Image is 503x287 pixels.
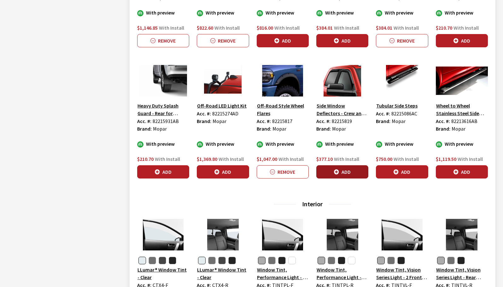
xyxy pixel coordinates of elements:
[228,257,236,264] button: Dark
[436,25,452,31] span: $210.70
[376,117,390,125] label: Brand:
[137,165,189,179] button: Add
[258,257,266,264] button: Window Tint 60%
[332,126,346,132] span: Mopar
[137,156,154,162] span: $210.70
[392,118,406,124] span: Mopar
[268,257,276,264] button: Window Tint 35%
[198,257,206,264] button: Clear
[376,25,392,31] span: $384.01
[137,9,189,16] div: With preview
[197,165,249,179] button: Add
[257,125,271,132] label: Brand:
[334,25,359,31] span: With Install
[197,110,211,117] label: Acc. #:
[436,165,488,179] button: Add
[257,219,309,250] img: Image for Window Tint, Performance Light - 2 Front Windows
[197,9,249,16] div: With preview
[394,25,419,31] span: With Install
[288,257,296,264] button: Clear Blue
[153,118,179,124] span: 82215931AB
[197,102,247,110] button: Off-Road LED Light Kit
[394,156,419,162] span: With Install
[332,118,352,124] span: 82215819
[348,257,355,264] button: Clear Blue
[391,110,417,117] span: 82215086AC
[137,102,189,117] button: Heavy Duty Splash Guard - Rear for Vehicles withoout Production Fender Flares
[376,65,428,97] img: Image for Tubular Side Steps
[376,9,428,16] div: With preview
[452,126,465,132] span: Mopar
[316,9,368,16] div: With preview
[137,34,189,47] button: Remove
[137,219,189,250] img: Image for LLumar® Window Tint - Clear
[316,117,330,125] label: Acc. #:
[153,126,167,132] span: Mopar
[278,156,304,162] span: With Install
[458,156,483,162] span: With Install
[197,140,249,148] div: With preview
[316,65,368,97] img: Image for Side Window Deflectors - Crew and Mega Cab
[436,102,488,117] button: Wheel to Wheel Stainless Steel Side Steps for Crew Cab
[453,25,479,31] span: With Install
[318,257,325,264] button: Window Tint 60%
[213,118,226,124] span: Mopar
[257,9,309,16] div: With preview
[316,140,368,148] div: With preview
[316,25,333,31] span: $384.01
[137,125,152,132] label: Brand:
[257,25,273,31] span: $816.00
[257,140,309,148] div: With preview
[451,118,477,124] span: 82213616AB
[387,257,395,264] button: Window Tint 35%
[272,126,286,132] span: Mopar
[376,34,428,47] button: Remove
[197,34,249,47] button: Remove
[257,102,309,117] button: Off-Road Style Wheel Flares
[376,266,428,281] button: Window Tint, Vision Series Light - 2 Front Windows
[214,25,240,31] span: With Install
[197,156,217,162] span: $1,369.80
[436,219,488,250] img: Image for Window Tint, Vision Series Light - Rear Windows
[197,219,249,250] img: Image for LLumar® Window Tint - Clear
[137,65,189,97] img: Image for Heavy Duty Splash Guard - Rear for Vehicles withoout Production Fender Flares
[137,199,488,209] h3: Interior
[212,110,238,117] span: 82215274AD
[457,257,465,264] button: Window Tint 10%
[376,140,428,148] div: With preview
[138,257,146,264] button: Clear
[334,156,359,162] span: With Install
[377,257,385,264] button: Window Tint 60%
[137,266,189,281] button: LLumar® Window Tint - Clear
[436,117,450,125] label: Acc. #:
[257,34,309,47] button: Add
[137,25,158,31] span: $1,146.85
[137,140,189,148] div: With preview
[447,257,455,264] button: Window Tint 35%
[328,257,335,264] button: Window Tint 35%
[169,257,176,264] button: Dark
[257,156,277,162] span: $1,047.00
[257,165,309,179] button: Remove
[137,117,151,125] label: Acc. #:
[338,257,345,264] button: Window Tint 10%
[197,25,213,31] span: $822.60
[316,34,368,47] button: Add
[155,156,180,162] span: With Install
[197,266,249,281] button: LLumar® Window Tint - Clear
[257,65,309,97] img: Image for Off-Road Style Wheel Flares
[149,257,156,264] button: Light
[257,117,271,125] label: Acc. #:
[159,257,166,264] button: Medium
[316,102,368,117] button: Side Window Deflectors - Crew and Mega Cab
[316,266,368,281] button: Window Tint, Performance Light - Rear Windows
[316,219,368,250] img: Image for Window Tint, Performance Light - Rear Windows
[436,65,488,97] img: Image for Wheel to Wheel Stainless Steel Side Steps for Crew Cab
[436,140,488,148] div: With preview
[257,266,309,281] button: Window Tint, Performance Light - 2 Front Windows
[436,9,488,16] div: With preview
[376,219,428,250] img: Image for Window Tint, Vision Series Light - 2 Front Windows
[208,257,216,264] button: Light
[436,34,488,47] button: Add
[376,165,428,179] button: Add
